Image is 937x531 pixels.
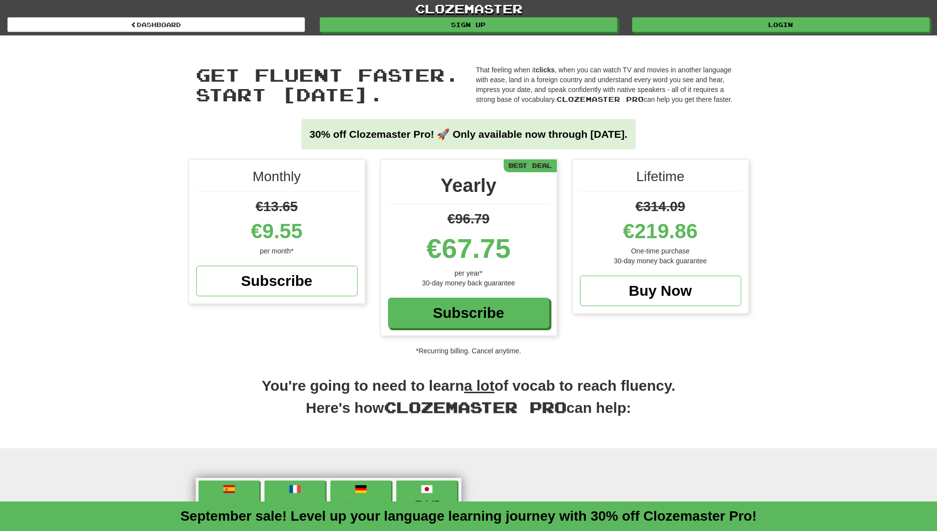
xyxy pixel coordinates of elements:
strong: 30% off Clozemaster Pro! 🚀 Only available now through [DATE]. [309,128,627,140]
span: Clozemaster Pro [556,95,644,103]
div: per year* [388,268,549,278]
div: €9.55 [196,217,358,246]
a: Subscribe [196,266,358,296]
a: Subscribe [388,298,549,328]
u: a lot [464,377,495,394]
div: per month* [196,246,358,256]
a: September sale! Level up your language learning journey with 30% off Clozemaster Pro! [181,508,757,524]
p: That feeling when it , when you can watch TV and movies in another language with ease, land in a ... [476,65,742,104]
div: €67.75 [388,229,549,268]
div: Best Deal [504,159,557,172]
div: 30-day money back guarantee [388,278,549,288]
div: One-time purchase [580,246,741,256]
a: Login [632,17,930,32]
span: €13.65 [256,199,298,214]
h2: You're going to need to learn of vocab to reach fluency. Here's how can help: [188,375,749,429]
div: 30-day money back guarantee [580,256,741,266]
span: €314.09 [635,199,685,214]
strong: clicks [536,66,555,74]
span: Get fluent faster. Start [DATE]. [196,64,459,105]
div: Monthly [196,167,358,192]
div: Lifetime [580,167,741,192]
a: Buy Now [580,276,741,306]
div: Yearly [388,172,549,204]
div: €219.86 [580,217,741,246]
a: Dashboard [7,17,305,32]
a: Sign up [320,17,617,32]
span: Clozemaster Pro [384,398,567,416]
span: €96.79 [448,211,490,226]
